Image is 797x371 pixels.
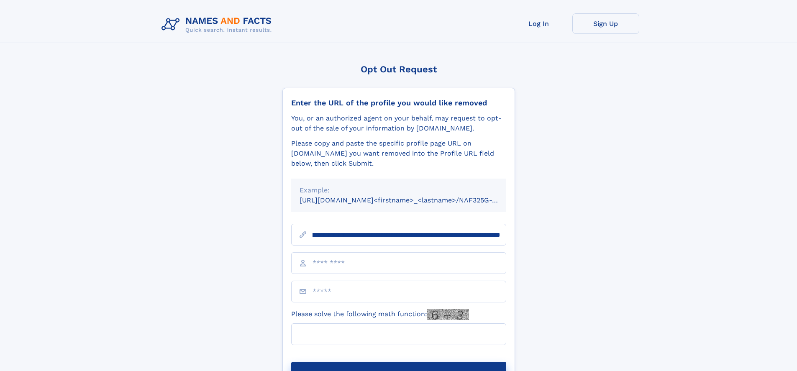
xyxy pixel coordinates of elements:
[300,196,522,204] small: [URL][DOMAIN_NAME]<firstname>_<lastname>/NAF325G-xxxxxxxx
[291,113,506,133] div: You, or an authorized agent on your behalf, may request to opt-out of the sale of your informatio...
[572,13,639,34] a: Sign Up
[291,98,506,107] div: Enter the URL of the profile you would like removed
[282,64,515,74] div: Opt Out Request
[300,185,498,195] div: Example:
[291,309,469,320] label: Please solve the following math function:
[505,13,572,34] a: Log In
[291,138,506,169] div: Please copy and paste the specific profile page URL on [DOMAIN_NAME] you want removed into the Pr...
[158,13,279,36] img: Logo Names and Facts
